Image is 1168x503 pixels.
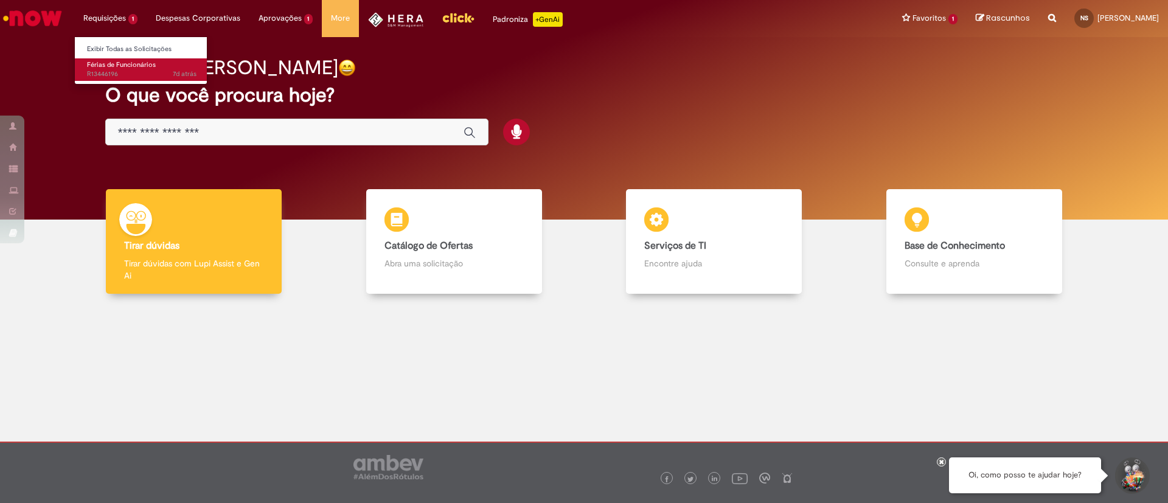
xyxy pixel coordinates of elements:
a: Catálogo de Ofertas Abra uma solicitação [324,189,585,294]
div: Oi, como posso te ajudar hoje? [949,457,1101,493]
b: Tirar dúvidas [124,240,179,252]
img: logo_footer_workplace.png [759,473,770,484]
span: Férias de Funcionários [87,60,156,69]
h2: O que você procura hoje? [105,85,1063,106]
b: Base de Conhecimento [905,240,1005,252]
img: happy-face.png [338,59,356,77]
span: Favoritos [912,12,946,24]
img: logo_footer_naosei.png [782,473,793,484]
span: NS [1080,14,1088,22]
p: Abra uma solicitação [384,257,524,269]
time: 25/08/2025 20:19:09 [173,69,196,78]
button: Iniciar Conversa de Suporte [1113,457,1150,494]
p: +GenAi [533,12,563,27]
img: ServiceNow [1,6,64,30]
a: Serviços de TI Encontre ajuda [584,189,844,294]
span: 1 [948,14,958,24]
ul: Requisições [74,36,207,85]
span: Aprovações [259,12,302,24]
span: Requisições [83,12,126,24]
div: Padroniza [493,12,563,27]
a: Tirar dúvidas Tirar dúvidas com Lupi Assist e Gen Ai [64,189,324,294]
span: Despesas Corporativas [156,12,240,24]
img: logo_footer_youtube.png [732,470,748,486]
a: Exibir Todas as Solicitações [75,43,209,56]
a: Rascunhos [976,13,1030,24]
img: click_logo_yellow_360x200.png [442,9,474,27]
span: 7d atrás [173,69,196,78]
span: R13446196 [87,69,196,79]
img: logo_footer_ambev_rotulo_gray.png [353,455,423,479]
a: Aberto R13446196 : Férias de Funcionários [75,58,209,81]
span: More [331,12,350,24]
span: 1 [304,14,313,24]
p: Consulte e aprenda [905,257,1044,269]
p: Tirar dúvidas com Lupi Assist e Gen Ai [124,257,263,282]
span: Rascunhos [986,12,1030,24]
p: Encontre ajuda [644,257,784,269]
img: logo_footer_twitter.png [687,476,693,482]
b: Catálogo de Ofertas [384,240,473,252]
span: [PERSON_NAME] [1097,13,1159,23]
h2: Bom dia, [PERSON_NAME] [105,57,338,78]
img: logo_footer_linkedin.png [712,476,718,483]
span: 1 [128,14,137,24]
img: HeraLogo.png [368,12,423,27]
a: Base de Conhecimento Consulte e aprenda [844,189,1105,294]
img: logo_footer_facebook.png [664,476,670,482]
b: Serviços de TI [644,240,706,252]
